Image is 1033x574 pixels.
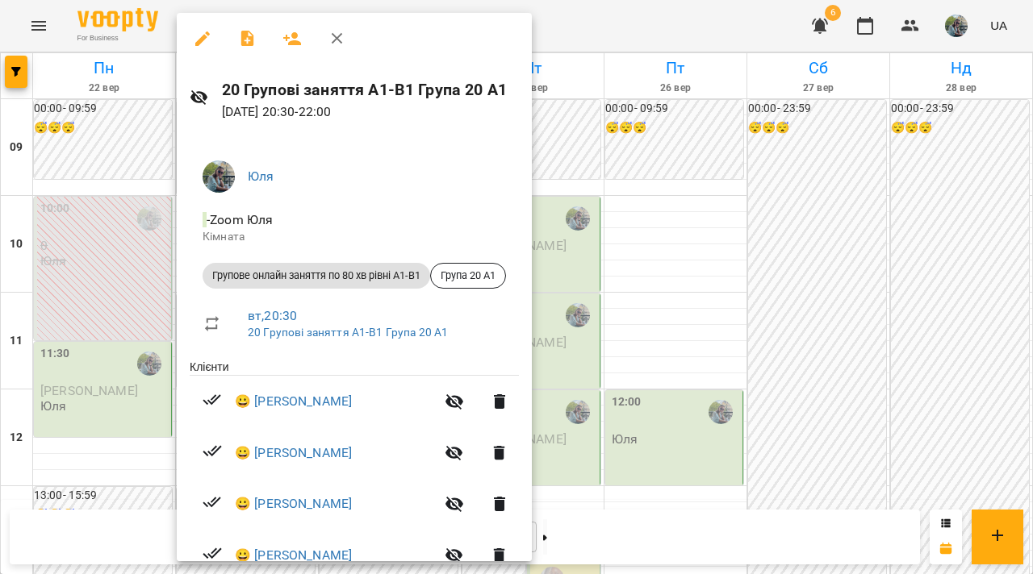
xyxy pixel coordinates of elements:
svg: Візит сплачено [203,441,222,460]
a: Юля [248,168,274,184]
a: 😀 [PERSON_NAME] [235,392,352,411]
span: - Zoom Юля [203,212,277,227]
p: Кімната [203,229,506,245]
span: Групове онлайн заняття по 80 хв рівні А1-В1 [203,268,430,283]
a: 😀 [PERSON_NAME] [235,546,352,565]
svg: Візит сплачено [203,543,222,563]
div: Група 20 А1 [430,263,506,289]
svg: Візит сплачено [203,390,222,410]
a: 😀 [PERSON_NAME] [235,443,352,463]
svg: Візит сплачено [203,493,222,512]
p: [DATE] 20:30 - 22:00 [222,102,519,122]
h6: 20 Групові заняття А1-В1 Група 20 А1 [222,77,519,102]
a: 😀 [PERSON_NAME] [235,494,352,514]
img: c71655888622cca4d40d307121b662d7.jpeg [203,160,235,193]
span: Група 20 А1 [431,268,505,283]
a: вт , 20:30 [248,308,297,323]
a: 20 Групові заняття А1-В1 Група 20 А1 [248,326,448,339]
